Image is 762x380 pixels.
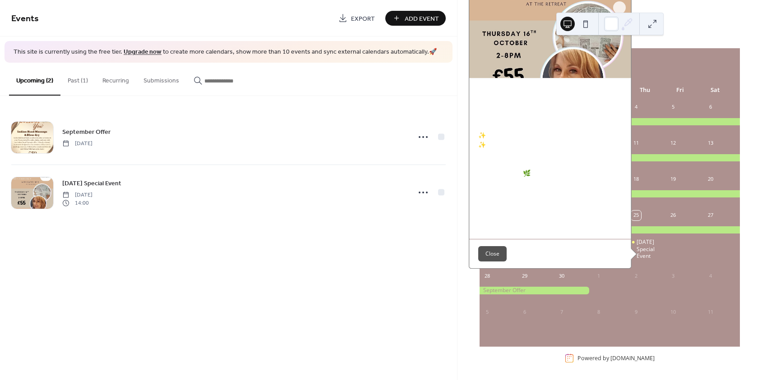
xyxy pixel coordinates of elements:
[469,130,631,376] div: ✨ READINGS OR REIKI WITH [PERSON_NAME] ✨ Paired with a soothing Mini Reflexology session at The R...
[668,271,678,281] div: 3
[478,102,485,113] div: ​
[520,307,530,317] div: 6
[706,271,716,281] div: 4
[351,14,375,23] span: Export
[706,307,716,317] div: 11
[124,46,162,58] a: Upgrade now
[697,81,733,99] div: Sat
[514,113,536,124] span: 8:00pm
[62,179,121,188] span: [DATE] Special Event
[706,102,716,112] div: 6
[512,113,514,124] span: -
[489,113,512,124] span: 2:00pm
[60,63,95,95] button: Past (1)
[668,102,678,112] div: 5
[478,246,507,261] button: Close
[62,139,92,147] span: [DATE]
[577,354,655,362] div: Powered by
[631,307,641,317] div: 9
[480,287,591,294] div: September Offer
[520,271,530,281] div: 29
[469,87,631,98] div: [DATE] Special Event
[706,211,716,220] div: 27
[668,211,678,220] div: 26
[14,48,437,57] span: This site is currently using the free tier. to create more calendars, show more than 10 events an...
[332,11,382,26] a: Export
[610,354,655,362] a: [DOMAIN_NAME]
[628,81,663,99] div: Thu
[62,127,111,137] a: September Offer
[478,113,485,124] div: ​
[554,118,740,126] div: September Offer
[385,11,446,26] button: Add Event
[405,14,439,23] span: Add Event
[136,63,186,95] button: Submissions
[62,178,121,188] a: [DATE] Special Event
[557,271,567,281] div: 30
[662,81,697,99] div: Fri
[62,199,92,207] span: 14:00
[482,307,492,317] div: 5
[668,138,678,148] div: 12
[557,307,567,317] div: 7
[637,238,662,260] div: [DATE] Special Event
[95,63,136,95] button: Recurring
[668,174,678,184] div: 19
[11,10,39,27] span: Events
[594,271,604,281] div: 1
[9,63,60,96] button: Upcoming (2)
[62,191,92,199] span: [DATE]
[706,174,716,184] div: 20
[668,307,678,317] div: 10
[594,307,604,317] div: 8
[706,138,716,148] div: 13
[489,102,509,113] span: [DATE]
[631,271,641,281] div: 2
[628,238,665,260] div: Halloween Special Event
[482,271,492,281] div: 28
